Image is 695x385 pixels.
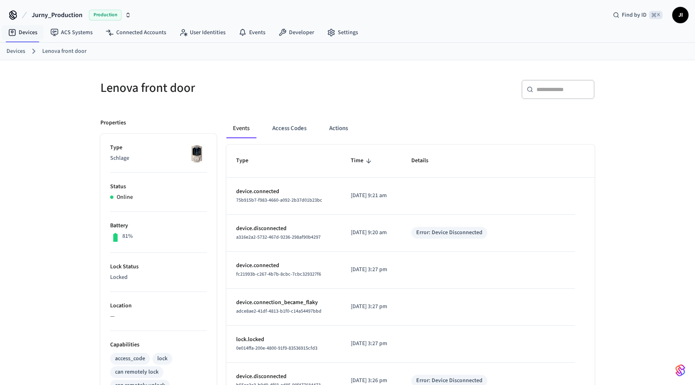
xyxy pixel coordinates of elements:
[99,25,173,40] a: Connected Accounts
[416,376,482,385] div: Error: Device Disconnected
[110,273,207,282] p: Locked
[100,80,343,96] h5: Lenova front door
[649,11,662,19] span: ⌘ K
[110,341,207,349] p: Capabilities
[236,372,331,381] p: device.disconnected
[351,154,374,167] span: Time
[272,25,321,40] a: Developer
[115,368,159,376] div: can remotely lock
[226,119,595,138] div: ant example
[2,25,44,40] a: Devices
[117,193,133,202] p: Online
[173,25,232,40] a: User Identities
[110,222,207,230] p: Battery
[42,47,87,56] a: Lenova front door
[236,154,259,167] span: Type
[110,183,207,191] p: Status
[89,10,122,20] span: Production
[32,10,83,20] span: Jurny_Production
[236,345,317,352] span: 0e014ffa-200e-4800-91f9-83536915cfd3
[236,308,321,315] span: adce8ae2-41df-4813-b1f0-c14a54497bbd
[115,355,145,363] div: access_code
[110,144,207,152] p: Type
[226,119,256,138] button: Events
[110,154,207,163] p: Schlage
[110,302,207,310] p: Location
[236,335,331,344] p: lock.locked
[622,11,647,19] span: Find by ID
[236,197,322,204] span: 75b915b7-f983-4660-a092-2b37d01b23bc
[236,298,331,307] p: device.connection_became_flaky
[122,232,133,241] p: 81%
[236,271,321,278] span: fc21993b-c267-4b7b-8cbc-7cbc329327f6
[187,144,207,164] img: Schlage Sense Smart Deadbolt with Camelot Trim, Front
[110,312,207,321] p: —
[323,119,354,138] button: Actions
[236,234,321,241] span: a316e2a2-5732-467d-9236-298af90b4297
[7,47,25,56] a: Devices
[110,263,207,271] p: Lock Status
[232,25,272,40] a: Events
[411,154,439,167] span: Details
[351,191,392,200] p: [DATE] 9:21 am
[266,119,313,138] button: Access Codes
[351,339,392,348] p: [DATE] 3:27 pm
[44,25,99,40] a: ACS Systems
[236,261,331,270] p: device.connected
[157,355,167,363] div: lock
[351,376,392,385] p: [DATE] 3:26 pm
[321,25,365,40] a: Settings
[672,7,688,23] button: JI
[675,364,685,377] img: SeamLogoGradient.69752ec5.svg
[416,228,482,237] div: Error: Device Disconnected
[351,228,392,237] p: [DATE] 9:20 am
[606,8,669,22] div: Find by ID⌘ K
[236,187,331,196] p: device.connected
[351,302,392,311] p: [DATE] 3:27 pm
[236,224,331,233] p: device.disconnected
[351,265,392,274] p: [DATE] 3:27 pm
[673,8,688,22] span: JI
[100,119,126,127] p: Properties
